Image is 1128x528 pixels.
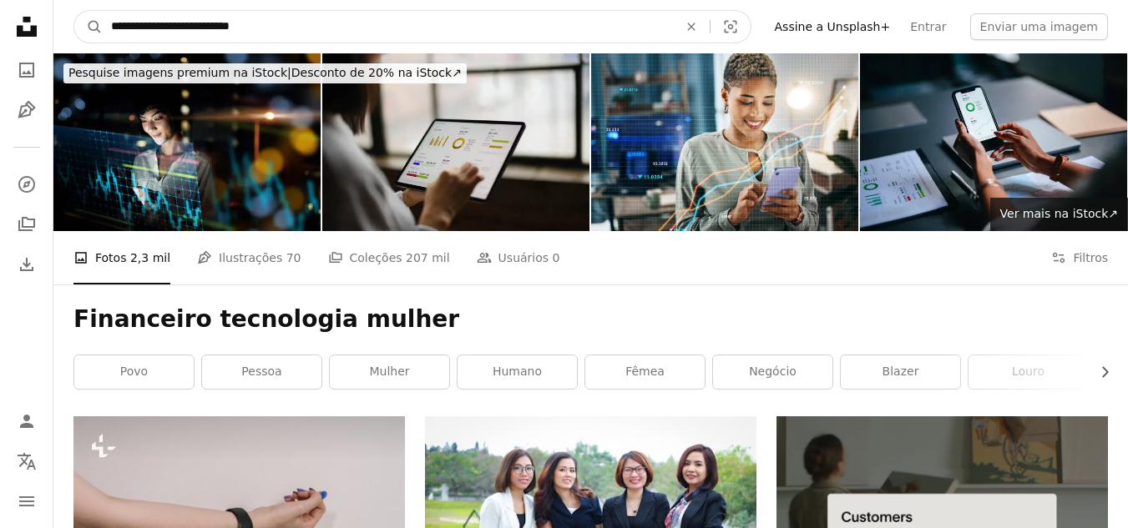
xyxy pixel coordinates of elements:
[969,355,1088,389] a: louro
[10,405,43,438] a: Entrar / Cadastrar-se
[73,304,1108,334] h1: Financeiro tecnologia mulher
[10,53,43,87] a: Fotos
[841,355,960,389] a: blazer
[53,53,321,231] img: Tiro de uma jovem atraente usando um tablet digital fora da cidade à noite
[73,10,751,43] form: Pesquise conteúdo visual em todo o site
[673,11,710,43] button: Limpar
[330,355,449,389] a: mulher
[990,198,1128,231] a: Ver mais na iStock↗
[1051,231,1108,284] button: Filtros
[970,13,1108,40] button: Enviar uma imagem
[477,231,560,284] a: Usuários 0
[10,445,43,478] button: Idioma
[74,355,194,389] a: povo
[68,66,291,79] span: Pesquise imagens premium na iStock |
[406,249,450,267] span: 207 mil
[585,355,705,389] a: fêmea
[10,485,43,518] button: Menu
[197,231,301,284] a: Ilustrações 70
[53,53,477,93] a: Pesquise imagens premium na iStock|Desconto de 20% na iStock↗
[713,355,832,389] a: negócio
[900,13,956,40] a: Entrar
[10,248,43,281] a: Histórico de downloads
[74,11,103,43] button: Pesquise na Unsplash
[711,11,751,43] button: Pesquisa visual
[458,355,577,389] a: humano
[286,249,301,267] span: 70
[10,93,43,127] a: Ilustrações
[1090,355,1108,389] button: rolar lista para a direita
[328,231,450,284] a: Coleções 207 mil
[10,10,43,47] a: Início — Unsplash
[765,13,901,40] a: Assine a Unsplash+
[591,53,858,231] img: Mercado de ações, sobreposição e mulher de negócios com telefone e informações de negociação para...
[1000,207,1118,220] span: Ver mais na iStock ↗
[553,249,560,267] span: 0
[68,66,462,79] span: Desconto de 20% na iStock ↗
[202,355,321,389] a: pessoa
[10,208,43,241] a: Coleções
[10,168,43,201] a: Explorar
[322,53,589,231] img: Close-up de mulher analisando dados de negócios no tablet no espaço de escritório moderno
[860,53,1127,231] img: Close Up foto de mãos de mulher usando um telefone celular no café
